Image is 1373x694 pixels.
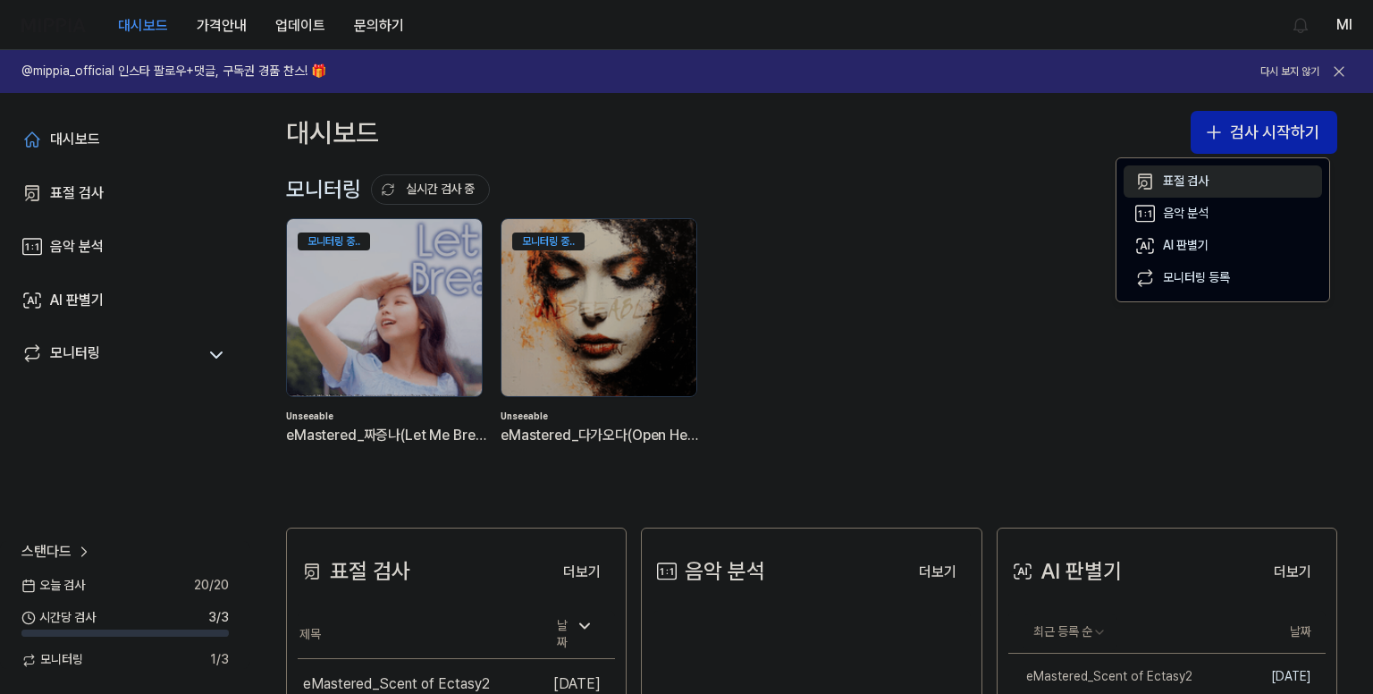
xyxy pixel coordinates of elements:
button: 검사 시작하기 [1191,111,1337,154]
a: 업데이트 [261,1,340,50]
div: 대시보드 [50,129,100,150]
a: AI 판별기 [11,279,240,322]
div: 음악 분석 [1163,205,1209,223]
img: backgroundIamge [287,219,482,396]
button: 업데이트 [261,8,340,44]
div: 표절 검사 [298,554,410,588]
button: 모니터링 등록 [1124,262,1322,294]
button: 문의하기 [340,8,418,44]
span: 모니터링 [21,651,83,669]
div: eMastered_짜증나(Let Me Breathe) [286,424,486,447]
th: 제목 [298,611,535,659]
div: 모니터링 [50,343,100,368]
button: Ml [1336,14,1352,36]
img: 알림 [1290,14,1311,36]
img: backgroundIamge [501,219,696,396]
div: Unseeable [286,410,486,424]
span: 3 / 3 [208,609,229,627]
h1: @mippia_official 인스타 팔로우+댓글, 구독권 경품 찬스! 🎁 [21,63,326,80]
div: AI 판별기 [1008,554,1122,588]
a: 더보기 [549,553,615,590]
div: 대시보드 [286,111,379,154]
div: 표절 검사 [50,182,104,204]
span: 스탠다드 [21,541,72,563]
img: logo [21,18,86,32]
a: 모니터링 중..backgroundIamgeUnseeableeMastered_다가오다(Open Heart) [501,218,701,474]
a: 더보기 [905,553,971,590]
button: 더보기 [549,554,615,590]
div: Unseeable [501,410,701,424]
div: 모니터링 등록 [1163,269,1230,287]
span: 시간당 검사 [21,609,96,627]
button: 다시 보지 않기 [1260,64,1319,80]
span: 20 / 20 [194,577,229,595]
button: 대시보드 [104,8,182,44]
button: 음악 분석 [1124,198,1322,230]
a: 모니터링 [21,343,197,368]
div: AI 판별기 [50,290,104,311]
div: 음악 분석 [50,236,104,258]
button: 실시간 검사 중 [371,174,490,205]
a: 대시보드 [11,118,240,161]
div: AI 판별기 [1163,237,1209,255]
th: 날짜 [1222,611,1326,654]
a: 표절 검사 [11,172,240,215]
div: 날짜 [550,612,601,657]
div: 모니터링 중.. [298,233,370,250]
button: 더보기 [1259,554,1326,590]
button: 더보기 [905,554,971,590]
span: 1 / 3 [210,651,229,669]
div: 표절 검사 [1163,173,1209,190]
div: 음악 분석 [653,554,765,588]
div: eMastered_Scent of Ectasy2 [1008,668,1192,686]
button: AI 판별기 [1124,230,1322,262]
button: 가격안내 [182,8,261,44]
a: 더보기 [1259,553,1326,590]
a: 음악 분석 [11,225,240,268]
div: eMastered_다가오다(Open Heart) [501,424,701,447]
div: 모니터링 [286,173,490,207]
button: 표절 검사 [1124,165,1322,198]
a: 스탠다드 [21,541,93,563]
div: 모니터링 중.. [512,233,585,250]
span: 오늘 검사 [21,577,85,595]
a: 모니터링 중..backgroundIamgeUnseeableeMastered_짜증나(Let Me Breathe) [286,218,486,474]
